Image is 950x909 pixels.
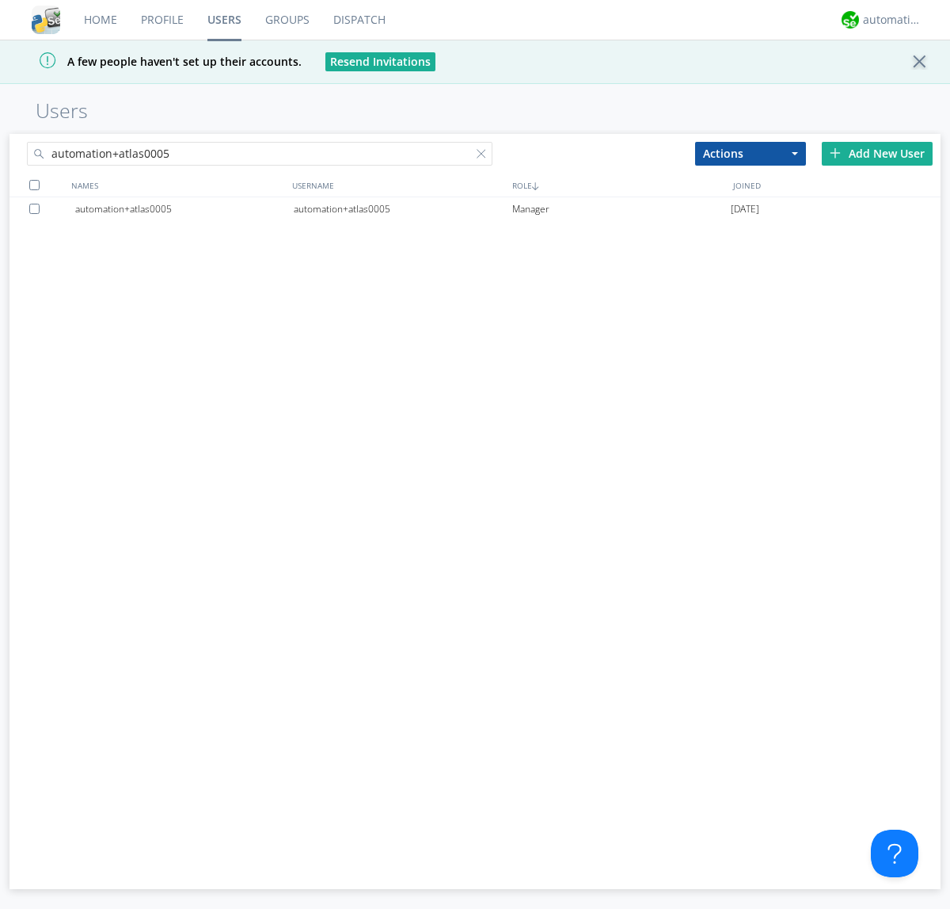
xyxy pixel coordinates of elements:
button: Resend Invitations [325,52,435,71]
div: automation+atlas [863,12,922,28]
img: cddb5a64eb264b2086981ab96f4c1ba7 [32,6,60,34]
div: automation+atlas0005 [294,197,512,221]
img: plus.svg [830,147,841,159]
div: JOINED [729,174,950,197]
a: automation+atlas0005automation+atlas0005Manager[DATE] [9,197,940,221]
input: Search users [27,142,492,166]
img: d2d01cd9b4174d08988066c6d424eccd [842,11,859,29]
span: [DATE] [731,197,759,221]
iframe: Toggle Customer Support [871,830,918,877]
div: ROLE [508,174,729,197]
div: Manager [512,197,731,221]
span: A few people haven't set up their accounts. [12,54,302,69]
div: Add New User [822,142,933,166]
button: Actions [695,142,806,166]
div: USERNAME [288,174,509,197]
div: NAMES [67,174,288,197]
div: automation+atlas0005 [75,197,294,221]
